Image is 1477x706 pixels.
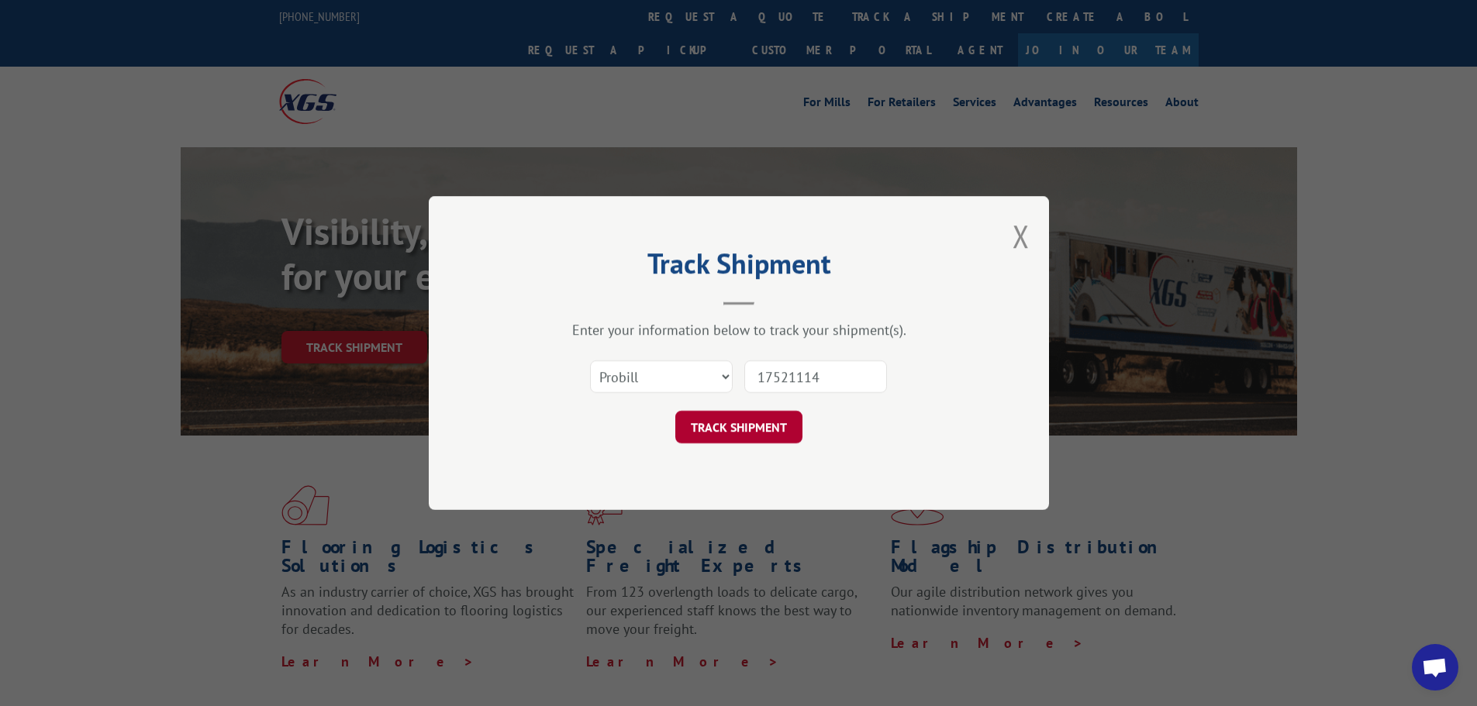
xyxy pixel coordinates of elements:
input: Number(s) [744,360,887,393]
button: TRACK SHIPMENT [675,411,802,443]
div: Enter your information below to track your shipment(s). [506,321,971,339]
div: Open chat [1412,644,1458,691]
h2: Track Shipment [506,253,971,282]
button: Close modal [1013,215,1030,257]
